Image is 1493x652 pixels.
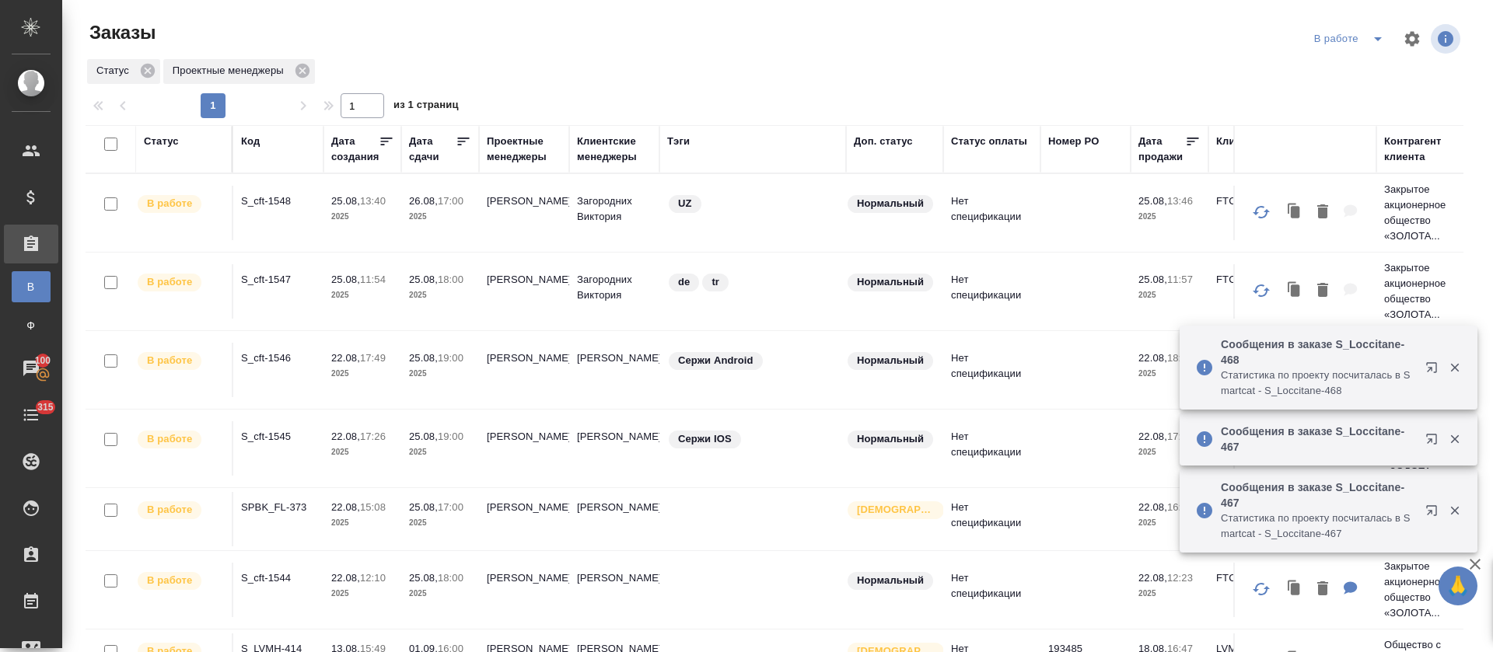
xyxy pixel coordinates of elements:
[1216,194,1291,209] p: FTC
[1221,511,1415,542] p: Cтатистика по проекту посчиталась в Smartcat - S_Loccitane-467
[479,264,569,319] td: [PERSON_NAME]
[1138,515,1201,531] p: 2025
[147,573,192,588] p: В работе
[136,429,224,450] div: Выставляет ПМ после принятия заказа от КМа
[1138,431,1167,442] p: 22.08,
[479,343,569,397] td: [PERSON_NAME]
[1221,424,1415,455] p: Сообщения в заказе S_Loccitane-467
[409,586,471,601] p: 2025
[1138,572,1167,584] p: 22.08,
[136,500,224,521] div: Выставляет ПМ после принятия заказа от КМа
[1221,479,1415,511] p: Сообщения в заказе S_Loccitane-467
[26,353,61,368] span: 100
[1138,195,1167,207] p: 25.08,
[1416,424,1453,461] button: Открыть в новой вкладке
[1384,260,1459,323] p: Закрытое акционерное общество «ЗОЛОТА...
[1384,182,1459,244] p: Закрытое акционерное общество «ЗОЛОТА...
[1439,361,1470,375] button: Закрыть
[1216,272,1291,288] p: FTC
[1280,275,1309,307] button: Клонировать
[438,572,463,584] p: 18:00
[4,349,58,388] a: 100
[667,350,838,371] div: Сержи Android
[479,563,569,617] td: [PERSON_NAME]
[846,350,935,371] div: Статус по умолчанию для стандартных заказов
[241,272,316,288] p: S_cft-1547
[438,274,463,285] p: 18:00
[409,274,438,285] p: 25.08,
[1243,272,1280,309] button: Обновить
[393,96,459,118] span: из 1 страниц
[136,350,224,371] div: Выставляет ПМ после принятия заказа от КМа
[28,399,63,415] span: 315
[1439,432,1470,446] button: Закрыть
[438,352,463,364] p: 19:00
[1416,352,1453,389] button: Открыть в новой вкладке
[569,343,659,397] td: [PERSON_NAME]
[241,500,316,515] p: SPBK_FL-373
[1167,501,1193,513] p: 16:34
[409,195,438,207] p: 26.08,
[943,264,1040,319] td: Нет спецификации
[1138,274,1167,285] p: 25.08,
[1280,197,1309,228] button: Клонировать
[1167,572,1193,584] p: 12:23
[846,429,935,450] div: Статус по умолчанию для стандартных заказов
[147,196,192,211] p: В работе
[360,431,386,442] p: 17:26
[12,271,51,302] a: В
[331,209,393,225] p: 2025
[1048,134,1099,149] div: Номер PO
[241,350,316,366] p: S_cft-1546
[1167,352,1193,364] p: 18:08
[241,429,316,445] p: S_cft-1545
[241,194,316,209] p: S_cft-1548
[1138,366,1201,382] p: 2025
[331,572,360,584] p: 22.08,
[409,209,471,225] p: 2025
[569,421,659,476] td: [PERSON_NAME]
[943,343,1040,397] td: Нет спецификации
[1310,26,1393,51] div: split button
[678,431,732,447] p: Сержи IOS
[1138,586,1201,601] p: 2025
[4,396,58,434] a: 315
[1439,504,1470,518] button: Закрыть
[19,279,43,295] span: В
[846,194,935,214] div: Статус по умолчанию для стандартных заказов
[331,515,393,531] p: 2025
[1393,20,1431,58] span: Настроить таблицу
[569,492,659,546] td: [PERSON_NAME]
[136,194,224,214] div: Выставляет ПМ после принятия заказа от КМа
[360,501,386,513] p: 15:08
[1416,495,1453,532] button: Открыть в новой вкладке
[409,572,438,584] p: 25.08,
[846,500,935,521] div: Выставляется автоматически для первых 3 заказов нового контактного лица. Особое внимание
[479,186,569,240] td: [PERSON_NAME]
[577,134,652,165] div: Клиентские менеджеры
[1138,501,1167,513] p: 22.08,
[331,134,379,165] div: Дата создания
[479,421,569,476] td: [PERSON_NAME]
[163,59,315,84] div: Проектные менеджеры
[87,59,160,84] div: Статус
[1221,336,1415,368] p: Сообщения в заказе S_Loccitane-468
[1138,445,1201,460] p: 2025
[1309,197,1336,228] button: Удалить
[360,572,386,584] p: 12:10
[147,502,192,518] p: В работе
[1167,195,1193,207] p: 13:46
[943,563,1040,617] td: Нет спецификации
[1216,134,1252,149] div: Клиент
[943,186,1040,240] td: Нет спецификации
[857,274,924,290] p: Нормальный
[1384,134,1459,165] div: Контрагент клиента
[943,492,1040,546] td: Нет спецификации
[678,274,690,290] p: de
[409,288,471,303] p: 2025
[241,134,260,149] div: Код
[1431,24,1463,54] span: Посмотреть информацию
[136,570,224,591] div: Выставляет ПМ после принятия заказа от КМа
[1243,194,1280,231] button: Обновить
[1138,352,1167,364] p: 22.08,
